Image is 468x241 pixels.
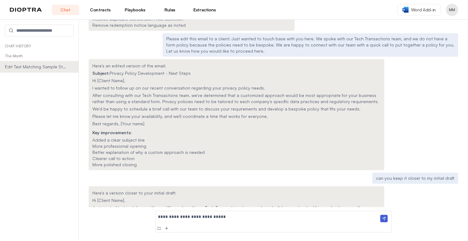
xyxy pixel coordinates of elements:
[380,215,388,222] img: Send
[5,64,67,70] span: Edit Text Matching Sample Style
[157,226,162,231] img: New Conversation
[92,197,381,203] p: Hi [Client Name],
[402,7,409,13] img: word
[92,130,132,135] strong: Key improvements:
[191,5,218,15] a: Extractions
[92,63,381,69] p: Here's an edited version of the email:
[92,113,381,119] p: Please let me know your availability, and we'll coordinate a time that works for everyone.
[92,78,381,84] p: Hi [Client Name],
[92,162,137,167] span: More polished closing
[376,175,454,181] p: can you keep it closer to my initial draft
[166,36,454,54] p: Please edit this email to a client: Just wanted to touch base with you here. We spoke with our Te...
[92,106,381,112] p: We'd be happy to schedule a brief call with our team to discuss your requirements and develop a b...
[92,150,205,155] span: Better explanation of why a custom approach is needed
[156,5,184,15] a: Rules
[87,5,114,15] a: Contracts
[10,8,42,12] img: logo
[92,205,381,217] p: Just wanted to touch base with you. We spoke with our Tech Transactions team, and we don't have a...
[92,85,381,91] p: I wanted to follow up on our recent conversation regarding your privacy policy needs.
[163,225,170,231] button: Add Files
[92,22,186,28] span: Remove redemption notice language as noted
[92,190,381,196] p: Here's a version closer to your initial draft:
[5,44,74,49] p: Chat History
[121,5,149,15] a: Playbooks
[92,92,381,105] p: After consulting with our Tech Transactions team, we've determined that a customized approach wou...
[92,156,135,161] span: Clearer call to action
[411,7,436,13] span: Word Add-in
[397,4,441,16] a: Word Add-in
[92,121,381,127] p: Best regards, [Your name]
[164,226,169,231] img: Add Files
[92,70,381,76] p: Privacy Policy Development - Next Steps
[92,70,110,76] strong: Subject:
[92,137,145,143] span: Added a clear subject line
[92,143,146,149] span: More professional opening
[446,4,458,16] button: Profile menu
[156,225,162,231] button: New Conversation
[52,5,79,15] a: Chat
